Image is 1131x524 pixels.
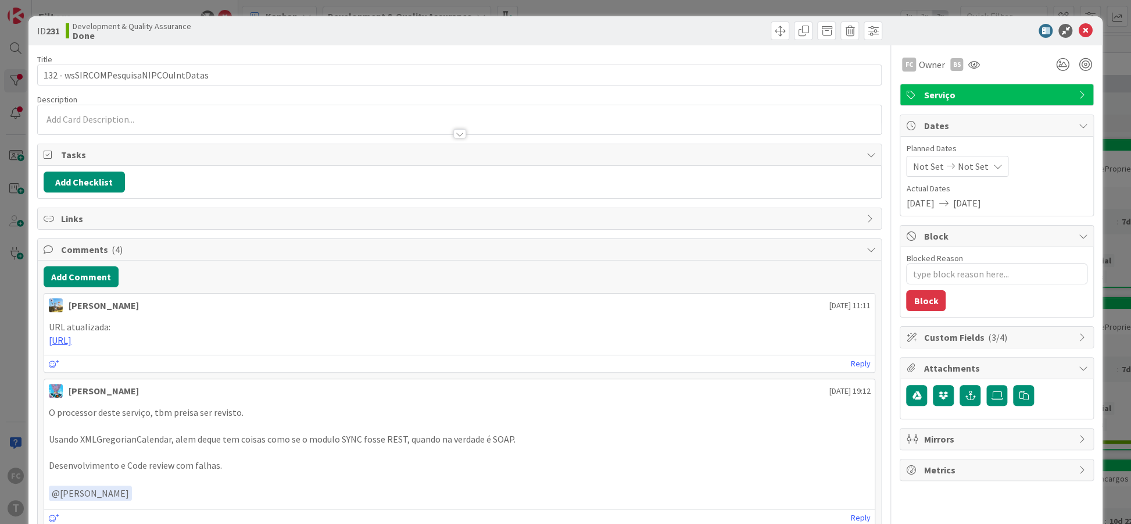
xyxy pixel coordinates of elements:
button: Block [906,290,946,311]
a: Reply [850,357,870,371]
img: SF [49,384,63,398]
p: Usando XMLGregorianCalendar, alem deque tem coisas como se o modulo SYNC fosse REST, quando na ve... [49,433,871,446]
a: [URL] [49,334,71,346]
span: [PERSON_NAME] [52,487,129,499]
span: Custom Fields [924,330,1072,344]
b: Done [73,31,191,40]
span: Serviço [924,88,1072,102]
span: Not Set [912,159,943,173]
span: @ [52,487,60,499]
span: ID [37,24,60,38]
span: [DATE] 11:11 [829,300,870,312]
b: 231 [46,25,60,37]
img: DG [49,298,63,312]
p: O processor deste serviço, tbm preisa ser revisto. [49,406,871,419]
span: Description [37,94,77,105]
span: Actual Dates [906,183,1087,195]
span: Dates [924,119,1072,133]
button: Add Comment [44,266,119,287]
input: type card name here... [37,65,882,85]
span: [DATE] 19:12 [829,385,870,397]
span: Links [61,212,861,226]
span: ( 3/4 ) [987,331,1007,343]
span: [DATE] [906,196,934,210]
span: Development & Quality Assurance [73,22,191,31]
span: Not Set [957,159,988,173]
span: ( 4 ) [112,244,123,255]
span: Mirrors [924,432,1072,446]
span: [DATE] [953,196,980,210]
p: Desenvolvimento e Code review com falhas. [49,459,871,472]
label: Title [37,54,52,65]
div: [PERSON_NAME] [69,384,139,398]
button: Add Checklist [44,172,125,193]
div: BS [950,58,963,71]
span: Comments [61,243,861,256]
span: Metrics [924,463,1072,477]
span: Owner [918,58,944,72]
span: Attachments [924,361,1072,375]
div: [PERSON_NAME] [69,298,139,312]
p: URL atualizada: [49,320,871,334]
label: Blocked Reason [906,253,962,263]
span: Tasks [61,148,861,162]
div: FC [902,58,916,72]
span: Block [924,229,1072,243]
span: Planned Dates [906,142,1087,155]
